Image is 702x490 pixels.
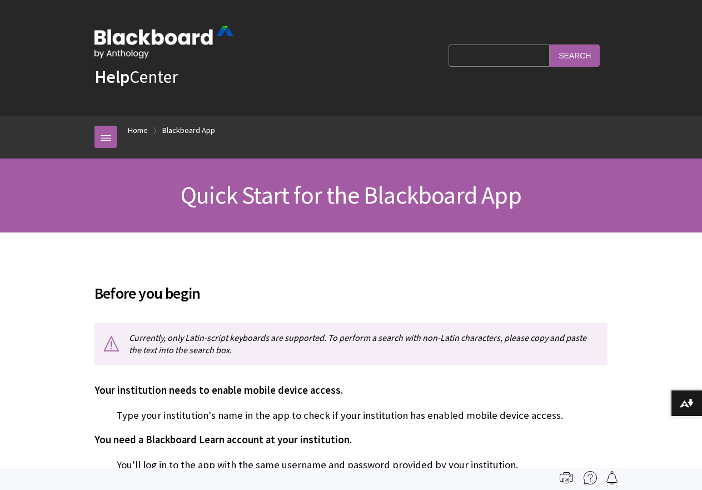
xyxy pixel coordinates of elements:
[550,44,600,66] input: Search
[94,408,608,423] p: Type your institution's name in the app to check if your institution has enabled mobile device ac...
[162,123,215,137] a: Blackboard App
[94,26,233,58] img: Blackboard by Anthology
[94,384,343,397] span: Your institution needs to enable mobile device access.
[560,471,573,484] img: Print
[94,458,608,472] p: You'll log in to the app with the same username and password provided by your institution.
[181,180,521,210] span: Quick Start for the Blackboard App
[94,66,178,88] a: HelpCenter
[94,433,352,446] span: You need a Blackboard Learn account at your institution.
[605,471,619,484] img: Follow this page
[94,268,608,305] h2: Before you begin
[128,123,148,137] a: Home
[94,66,130,88] strong: Help
[584,471,597,484] img: More help
[94,323,608,365] p: Currently, only Latin-script keyboards are supported. To perform a search with non-Latin characte...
